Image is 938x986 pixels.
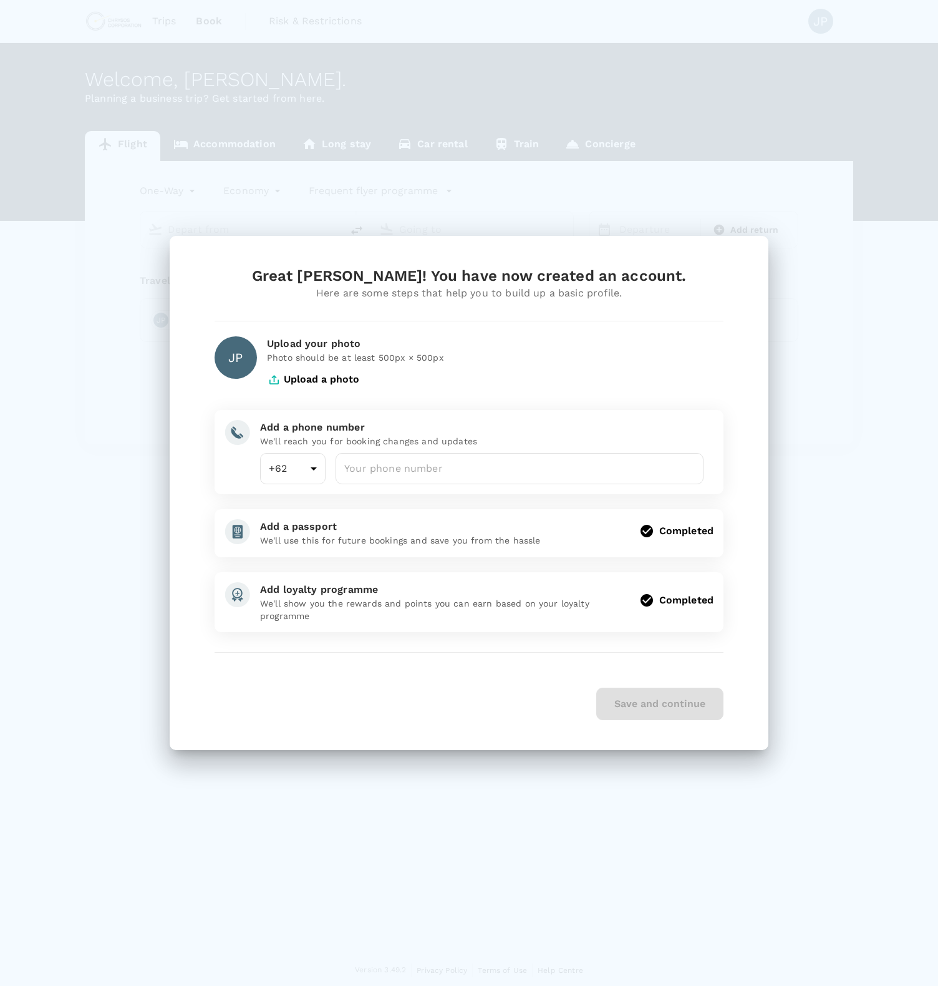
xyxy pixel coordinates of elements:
[267,364,359,395] button: Upload a photo
[215,336,257,379] div: JP
[215,286,723,301] div: Here are some steps that help you to build up a basic profile.
[336,453,703,484] input: Your phone number
[260,453,326,484] div: +62
[215,266,723,286] div: Great [PERSON_NAME]! You have now created an account.
[260,420,703,435] div: Add a phone number
[260,597,629,622] p: We'll show you the rewards and points you can earn based on your loyalty programme
[659,593,713,608] div: Completed
[260,435,703,447] p: We'll reach you for booking changes and updates
[267,351,723,364] p: Photo should be at least 500px × 500px
[659,524,713,539] div: Completed
[269,462,287,474] span: +62
[267,336,723,351] div: Upload your photo
[260,519,629,534] div: Add a passport
[225,519,250,544] img: add-passport
[225,582,250,607] img: add-loyalty
[225,420,250,445] img: add-phone-number
[260,534,629,547] p: We'll use this for future bookings and save you from the hassle
[260,582,629,597] div: Add loyalty programme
